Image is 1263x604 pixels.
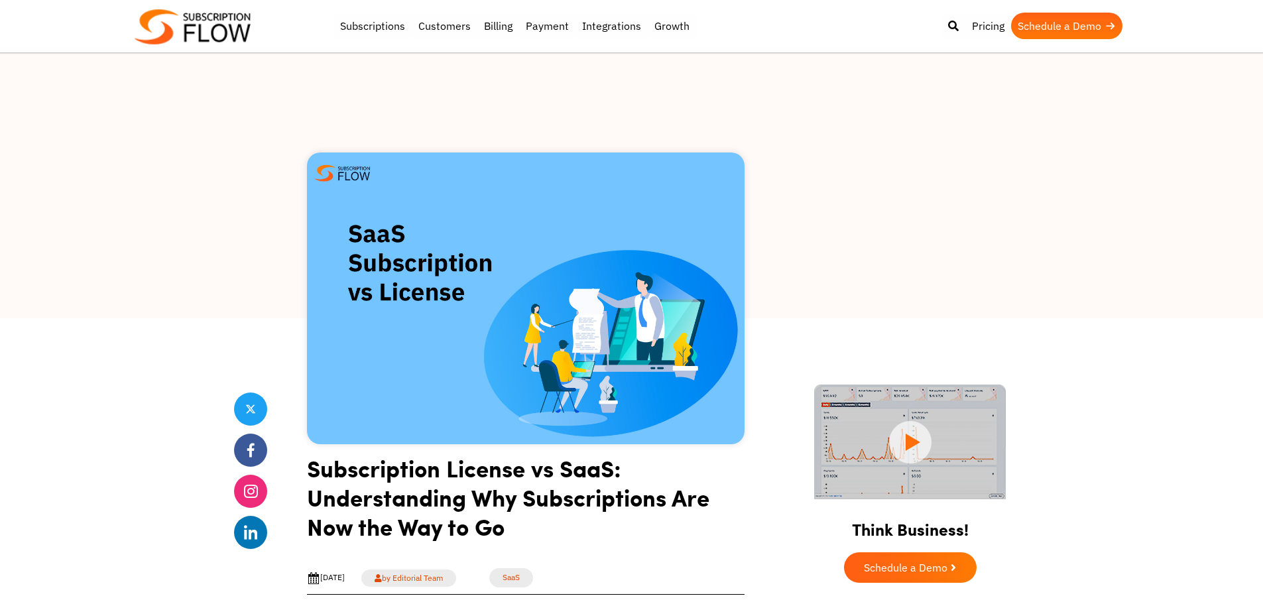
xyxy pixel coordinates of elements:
a: Subscriptions [333,13,412,39]
img: Subscription license vs SaaS [307,152,745,444]
a: Schedule a Demo [844,552,977,583]
img: Subscriptionflow [135,9,251,44]
span: Schedule a Demo [864,562,947,573]
a: SaaS [489,568,533,587]
a: Schedule a Demo [1011,13,1122,39]
div: [DATE] [307,572,345,585]
a: Customers [412,13,477,39]
a: Growth [648,13,696,39]
a: Payment [519,13,575,39]
a: by Editorial Team [361,570,456,587]
h1: Subscription License vs SaaS: Understanding Why Subscriptions Are Now the Way to Go [307,453,745,551]
a: Pricing [965,13,1011,39]
a: Billing [477,13,519,39]
img: intro video [814,385,1006,499]
h2: Think Business! [791,503,1030,546]
a: Integrations [575,13,648,39]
